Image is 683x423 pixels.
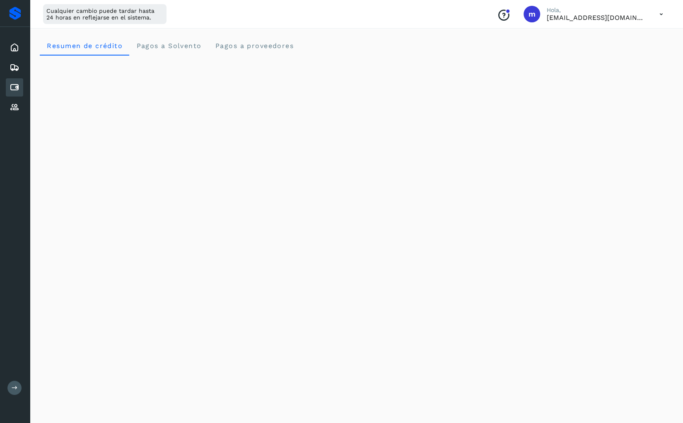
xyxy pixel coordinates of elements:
span: Resumen de crédito [46,42,123,50]
p: macosta@avetransportes.com [547,14,646,22]
div: Embarques [6,58,23,77]
span: Pagos a proveedores [215,42,294,50]
div: Proveedores [6,98,23,116]
div: Inicio [6,39,23,57]
span: Pagos a Solvento [136,42,201,50]
p: Hola, [547,7,646,14]
div: Cuentas por pagar [6,78,23,97]
div: Cualquier cambio puede tardar hasta 24 horas en reflejarse en el sistema. [43,4,167,24]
